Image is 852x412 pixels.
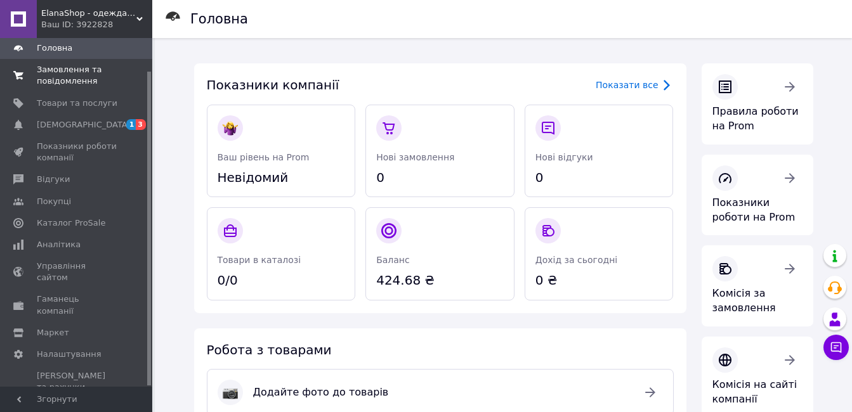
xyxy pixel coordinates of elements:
span: Нові відгуки [535,152,593,162]
span: Робота з товарами [207,342,332,357]
span: Товари в каталозі [218,255,301,265]
a: Комісія за замовлення [702,245,813,326]
div: Показати все [596,79,658,91]
span: Комісія за замовлення [712,287,776,314]
span: Нові замовлення [376,152,454,162]
span: 0 ₴ [535,271,663,290]
span: Аналітика [37,239,81,250]
span: Показники роботи компанії [37,141,117,164]
a: Показники роботи на Prom [702,155,813,236]
span: Замовлення та повідомлення [37,64,117,87]
span: 0 [376,169,504,187]
span: 3 [136,119,146,130]
span: Каталог ProSale [37,217,105,229]
a: Правила роботи на Prom [702,63,813,145]
span: Баланс [376,255,410,265]
span: Головна [37,42,72,54]
h1: Головна [190,11,248,27]
span: Управління сайтом [37,261,117,283]
img: :woman-shrugging: [223,120,238,136]
span: 424.68 ₴ [376,271,504,290]
span: [DEMOGRAPHIC_DATA] [37,119,131,131]
span: Комісія на сайті компанії [712,378,797,405]
span: Дохід за сьогодні [535,255,617,265]
button: Чат з покупцем [823,335,849,360]
div: Ваш ID: 3922828 [41,19,152,30]
a: Показати все [596,77,673,93]
span: Товари та послуги [37,98,117,109]
span: Невідомий [218,169,345,187]
span: Покупці [37,196,71,207]
span: Налаштування [37,349,102,360]
span: 0/0 [218,271,345,290]
span: Додайте фото до товарів [253,385,627,400]
span: Показники компанії [207,77,339,93]
span: 1 [126,119,136,130]
span: Ваш рівень на Prom [218,152,310,162]
span: Відгуки [37,174,70,185]
img: :camera: [223,385,238,400]
span: Показники роботи на Prom [712,196,796,223]
span: ElanaShop - одежда для всей семьи [41,8,136,19]
span: Маркет [37,327,69,338]
span: Гаманець компанії [37,293,117,316]
span: 0 [535,169,663,187]
span: Правила роботи на Prom [712,105,799,132]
